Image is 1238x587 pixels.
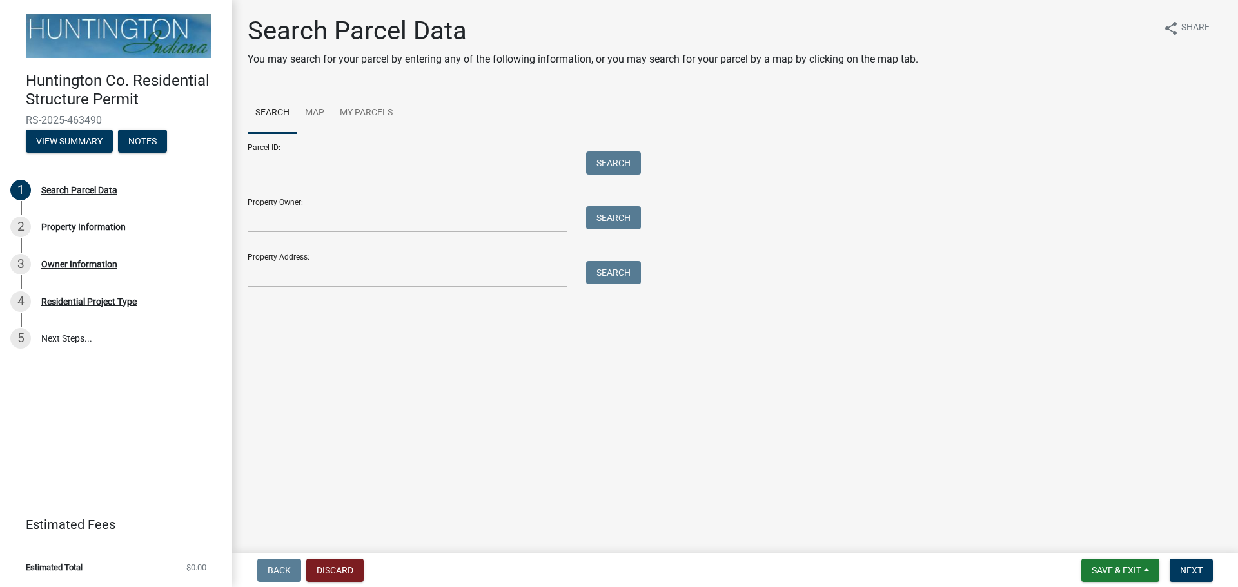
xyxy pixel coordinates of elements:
[10,512,211,537] a: Estimated Fees
[118,130,167,153] button: Notes
[10,328,31,349] div: 5
[332,93,400,134] a: My Parcels
[26,130,113,153] button: View Summary
[41,186,117,195] div: Search Parcel Data
[10,180,31,200] div: 1
[10,291,31,312] div: 4
[248,52,918,67] p: You may search for your parcel by entering any of the following information, or you may search fo...
[26,14,211,58] img: Huntington County, Indiana
[26,114,206,126] span: RS-2025-463490
[41,260,117,269] div: Owner Information
[41,297,137,306] div: Residential Project Type
[586,206,641,229] button: Search
[1170,559,1213,582] button: Next
[1153,15,1220,41] button: shareShare
[1092,565,1141,575] span: Save & Exit
[1181,21,1210,36] span: Share
[26,72,222,109] h4: Huntington Co. Residential Structure Permit
[10,217,31,237] div: 2
[26,137,113,147] wm-modal-confirm: Summary
[257,559,301,582] button: Back
[1081,559,1159,582] button: Save & Exit
[118,137,167,147] wm-modal-confirm: Notes
[248,93,297,134] a: Search
[586,261,641,284] button: Search
[1180,565,1203,575] span: Next
[41,222,126,231] div: Property Information
[306,559,364,582] button: Discard
[10,254,31,274] div: 3
[186,563,206,572] span: $0.00
[1163,21,1179,36] i: share
[248,15,918,46] h1: Search Parcel Data
[268,565,291,575] span: Back
[297,93,332,134] a: Map
[586,151,641,175] button: Search
[26,563,83,572] span: Estimated Total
